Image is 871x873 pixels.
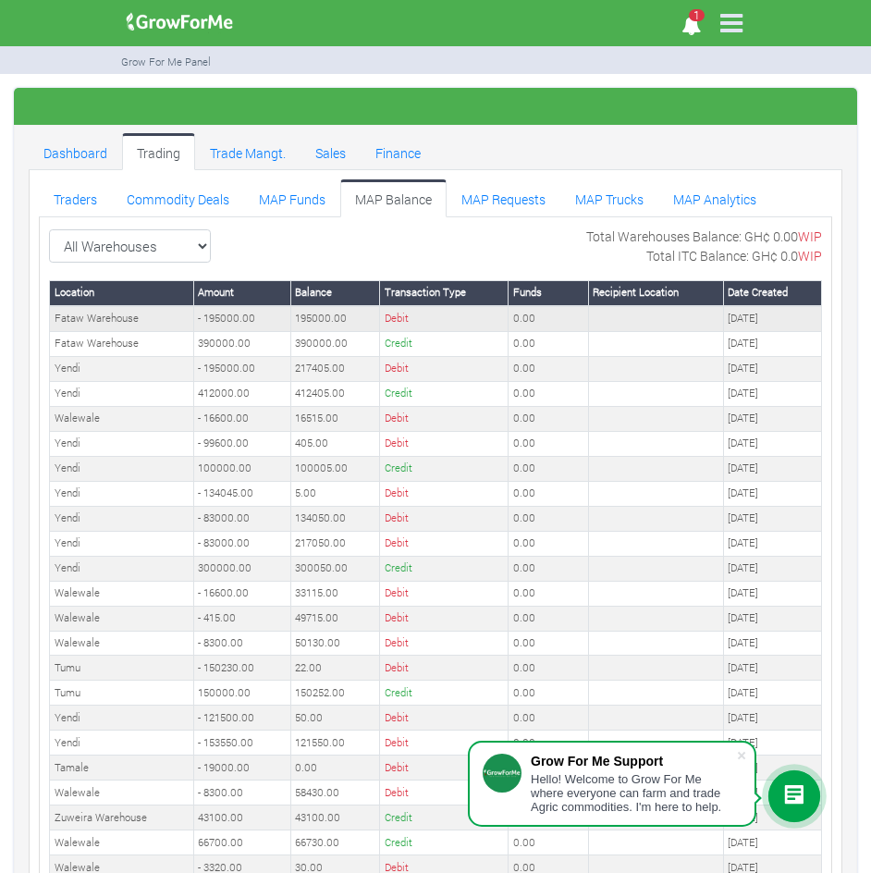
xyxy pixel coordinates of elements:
th: Balance [290,280,379,305]
td: Yendi [50,506,194,531]
td: [DATE] [723,656,821,681]
span: WIP [798,227,822,245]
td: Credit [380,830,509,855]
p: Total ITC Balance: GH¢ 0.0 [646,246,822,265]
td: - 195000.00 [193,306,290,331]
td: 412405.00 [290,381,379,406]
a: Traders [39,179,112,216]
td: Debit [380,481,509,506]
td: 0.00 [509,356,588,381]
td: 66730.00 [290,830,379,855]
td: - 153550.00 [193,731,290,756]
td: 0.00 [509,506,588,531]
td: Debit [380,631,509,656]
td: Walewale [50,631,194,656]
td: Credit [380,556,509,581]
td: Debit [380,431,509,456]
td: [DATE] [723,481,821,506]
td: 0.00 [509,331,588,356]
td: Fataw Warehouse [50,306,194,331]
td: - 415.00 [193,606,290,631]
td: - 83000.00 [193,531,290,556]
td: Yendi [50,531,194,556]
td: 412000.00 [193,381,290,406]
td: 43100.00 [193,805,290,830]
div: Hello! Welcome to Grow For Me where everyone can farm and trade Agric commodities. I'm here to help. [531,772,736,814]
td: 0.00 [509,706,588,731]
td: - 83000.00 [193,506,290,531]
td: 58430.00 [290,781,379,805]
td: Yendi [50,431,194,456]
td: Debit [380,731,509,756]
td: Tumu [50,681,194,706]
td: 0.00 [509,731,588,756]
td: [DATE] [723,581,821,606]
td: 33115.00 [290,581,379,606]
td: [DATE] [723,306,821,331]
td: Debit [380,656,509,681]
td: [DATE] [723,456,821,481]
td: [DATE] [723,331,821,356]
a: MAP Balance [340,179,447,216]
a: 1 [673,18,709,36]
td: 0.00 [509,381,588,406]
td: 121550.00 [290,731,379,756]
td: - 8300.00 [193,781,290,805]
td: 195000.00 [290,306,379,331]
th: Location [50,280,194,305]
td: Credit [380,381,509,406]
td: [DATE] [723,606,821,631]
td: 100000.00 [193,456,290,481]
td: - 195000.00 [193,356,290,381]
td: 0.00 [509,606,588,631]
a: Trading [122,133,195,170]
td: Yendi [50,556,194,581]
a: Sales [301,133,361,170]
td: 0.00 [509,830,588,855]
img: growforme image [120,4,239,41]
td: 390000.00 [193,331,290,356]
td: [DATE] [723,506,821,531]
td: 0.00 [509,656,588,681]
td: 0.00 [509,406,588,431]
td: 150252.00 [290,681,379,706]
td: - 16600.00 [193,406,290,431]
td: Walewale [50,781,194,805]
td: [DATE] [723,631,821,656]
td: 300050.00 [290,556,379,581]
th: Transaction Type [380,280,509,305]
th: Amount [193,280,290,305]
td: 50.00 [290,706,379,731]
td: 390000.00 [290,331,379,356]
a: Finance [361,133,435,170]
a: MAP Trucks [560,179,658,216]
td: Walewale [50,406,194,431]
td: Credit [380,805,509,830]
td: 0.00 [509,531,588,556]
a: Commodity Deals [112,179,244,216]
td: 0.00 [509,631,588,656]
td: 5.00 [290,481,379,506]
td: Debit [380,706,509,731]
td: 50130.00 [290,631,379,656]
a: Trade Mangt. [195,133,301,170]
td: Yendi [50,381,194,406]
td: Walewale [50,830,194,855]
td: Credit [380,456,509,481]
td: 0.00 [290,756,379,781]
small: Grow For Me Panel [121,55,211,68]
th: Recipient Location [588,280,723,305]
td: - 8300.00 [193,631,290,656]
p: Total Warehouses Balance: GH¢ 0.00 [586,227,822,246]
td: Yendi [50,706,194,731]
a: MAP Requests [447,179,560,216]
td: - 99600.00 [193,431,290,456]
td: [DATE] [723,706,821,731]
th: Funds [509,280,588,305]
td: - 150230.00 [193,656,290,681]
a: MAP Analytics [658,179,771,216]
td: Yendi [50,731,194,756]
td: Credit [380,331,509,356]
td: [DATE] [723,431,821,456]
td: 217050.00 [290,531,379,556]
